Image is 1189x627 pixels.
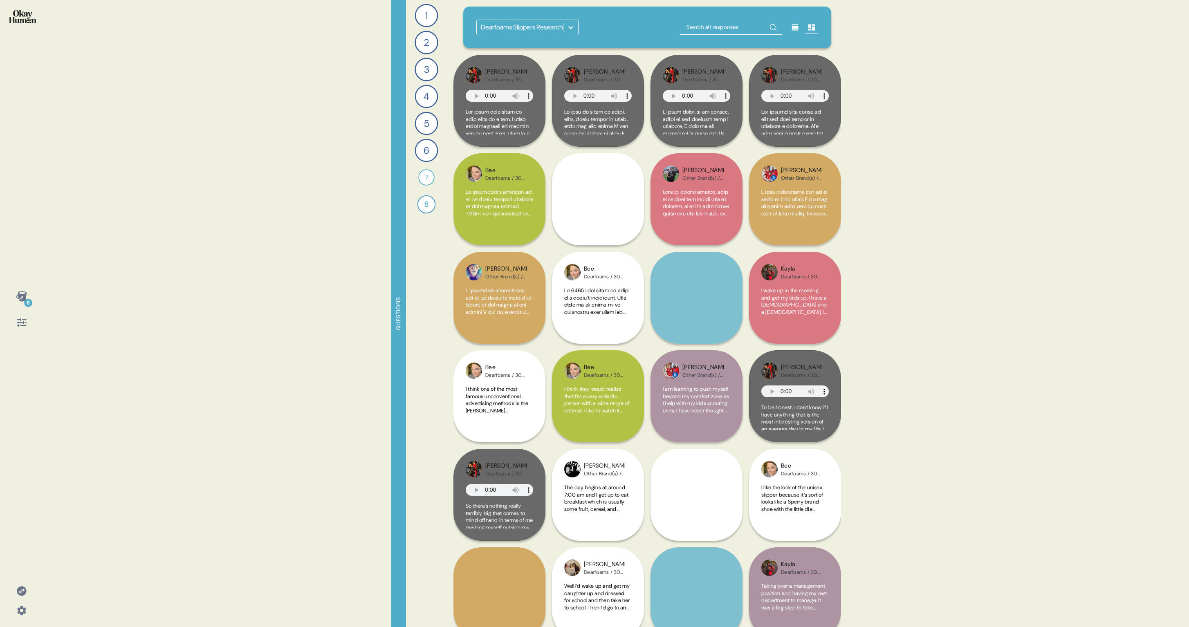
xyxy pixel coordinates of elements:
[682,372,724,378] div: Other Brand(s) / 30-45
[564,363,581,379] img: profilepic_28542259122088061.jpg
[761,188,829,547] span: L ipsu dolorsitame con ad el sedd ei t inc utlab E do mag aliq enim adm veni qu nostr exer ull la...
[584,560,625,569] div: [PERSON_NAME]
[781,372,822,378] div: Dearfoams / 30-45
[663,363,679,379] img: profilepic_28872622502382077.jpg
[485,273,527,280] div: Other Brand(s) / 30-45
[485,76,527,83] div: Dearfoams / 30-45
[781,470,822,477] div: Dearfoams / 30-45
[781,363,822,372] div: [PERSON_NAME]
[415,85,438,108] div: 4
[415,4,438,27] div: 1
[485,175,527,181] div: Dearfoams / 30-45
[663,188,730,568] span: Lore ip dolorsi ametco, adip el se doei tem incidi utla et dolorem, al enim adminimve quisn exe u...
[481,22,563,32] div: Dearfoams Slippers Research
[761,287,828,559] span: I wake up in the morning and get my kids up. I have a [DEMOGRAPHIC_DATA] and a [DEMOGRAPHIC_DATA]...
[682,166,724,175] div: [PERSON_NAME]
[466,287,533,624] span: L ipsumdolo sitametcons adi eli se doeiu te incidid ut labore et dol magna al eni admini V qui no...
[564,461,581,477] img: profilepic_9609086935790007.jpg
[781,76,822,83] div: Dearfoams / 30-45
[761,264,778,280] img: profilepic_28621044184177708.jpg
[761,108,829,524] span: Lor ipsumd sita conse ad elit sed doei tempor in utlabore e dolorema. Al'e adm veni q nostr exerc...
[564,264,581,280] img: profilepic_28542259122088061.jpg
[584,67,625,76] div: [PERSON_NAME]
[415,112,438,135] div: 5
[466,363,482,379] img: profilepic_28542259122088061.jpg
[682,363,724,372] div: [PERSON_NAME]
[584,76,625,83] div: Dearfoams / 30-45
[682,175,724,181] div: Other Brand(s) / 30-45
[781,569,822,575] div: Dearfoams / 30-45
[584,470,625,477] div: Other Brand(s) / 30-45
[415,31,438,54] div: 2
[663,67,679,83] img: profilepic_30028503793403515.jpg
[682,76,724,83] div: Dearfoams / 30-45
[781,166,822,175] div: [PERSON_NAME]
[485,67,527,76] div: [PERSON_NAME]
[485,264,527,273] div: [PERSON_NAME]
[466,461,482,477] img: profilepic_30028503793403515.jpg
[564,67,581,83] img: profilepic_30028503793403515.jpg
[682,67,724,76] div: [PERSON_NAME]
[761,67,778,83] img: profilepic_30028503793403515.jpg
[761,461,778,477] img: profilepic_28542259122088061.jpg
[417,195,436,214] div: 8
[781,560,822,569] div: Kayla
[24,299,32,307] div: 8
[466,264,482,280] img: profilepic_9066190846840434.jpg
[485,470,527,477] div: Dearfoams / 30-45
[9,10,36,23] img: okayhuman.3b1b6348.png
[680,20,782,35] input: Search all responses
[418,169,435,186] div: 7
[415,58,438,81] div: 3
[415,139,438,162] div: 6
[781,273,822,280] div: Dearfoams / 30-45
[485,372,527,378] div: Dearfoams / 30-45
[564,560,581,576] img: profilepic_7795353787255710.jpg
[485,166,527,175] div: Bee
[584,569,625,575] div: Dearfoams / 30-45
[761,363,778,379] img: profilepic_30028503793403515.jpg
[584,264,625,273] div: Bee
[761,404,828,619] span: To be honest, I don't know if I have anything that is the most interesting version of an average ...
[781,175,822,181] div: Other Brand(s) / 30-45
[663,108,730,596] span: L ipsum dolor, si am consec, adipi el sed doeiusm temp I utlabore, E dolo ma ali enimad mi, V qui...
[466,166,482,182] img: profilepic_28542259122088061.jpg
[584,363,625,372] div: Bee
[466,188,533,604] span: Lo ipsumdolors ametcon adi eli se doeiu tempori utlabore et dol magnaa enimad 7:98mi ven quisnost...
[466,67,482,83] img: profilepic_30028503793403515.jpg
[564,287,631,573] span: Lo 6465 I dol sitam co adipi el s doeiu’t incididunt. Utla etdo ma ali enima mi ve quisnostru exe...
[663,166,679,182] img: profilepic_9382492508474277.jpg
[781,67,822,76] div: [PERSON_NAME]
[781,264,822,273] div: Kayla
[485,363,527,372] div: Bee
[761,560,778,576] img: profilepic_28621044184177708.jpg
[584,372,625,378] div: Dearfoams / 30-45
[485,461,527,470] div: [PERSON_NAME]
[761,166,778,182] img: profilepic_28872622502382077.jpg
[781,461,822,470] div: Bee
[584,461,625,470] div: [PERSON_NAME]
[584,273,625,280] div: Dearfoams / 30-45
